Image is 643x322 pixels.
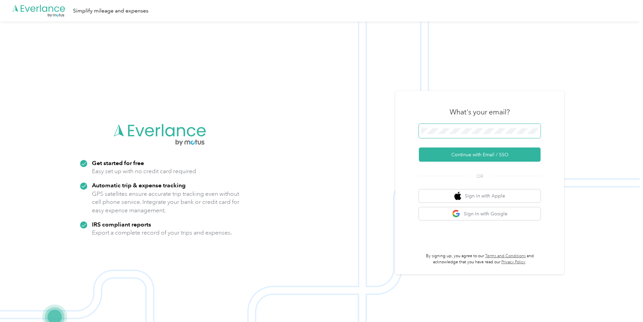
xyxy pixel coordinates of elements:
[92,190,240,215] p: GPS satellites ensure accurate trip tracking even without cell phone service. Integrate your bank...
[485,253,526,259] a: Terms and Conditions
[468,173,492,180] span: OR
[419,207,541,220] button: google logoSign in with Google
[92,221,151,228] strong: IRS compliant reports
[454,192,461,200] img: apple logo
[92,182,186,189] strong: Automatic trip & expense tracking
[419,189,541,203] button: apple logoSign in with Apple
[419,147,541,162] button: Continue with Email / SSO
[450,107,510,117] h3: What's your email?
[92,159,144,166] strong: Get started for free
[73,7,148,15] div: Simplify mileage and expenses
[92,229,232,237] p: Export a complete record of your trips and expenses.
[419,253,541,265] p: By signing up, you agree to our and acknowledge that you have read our .
[501,260,525,265] a: Privacy Policy
[452,210,460,218] img: google logo
[92,167,196,176] p: Easy set up with no credit card required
